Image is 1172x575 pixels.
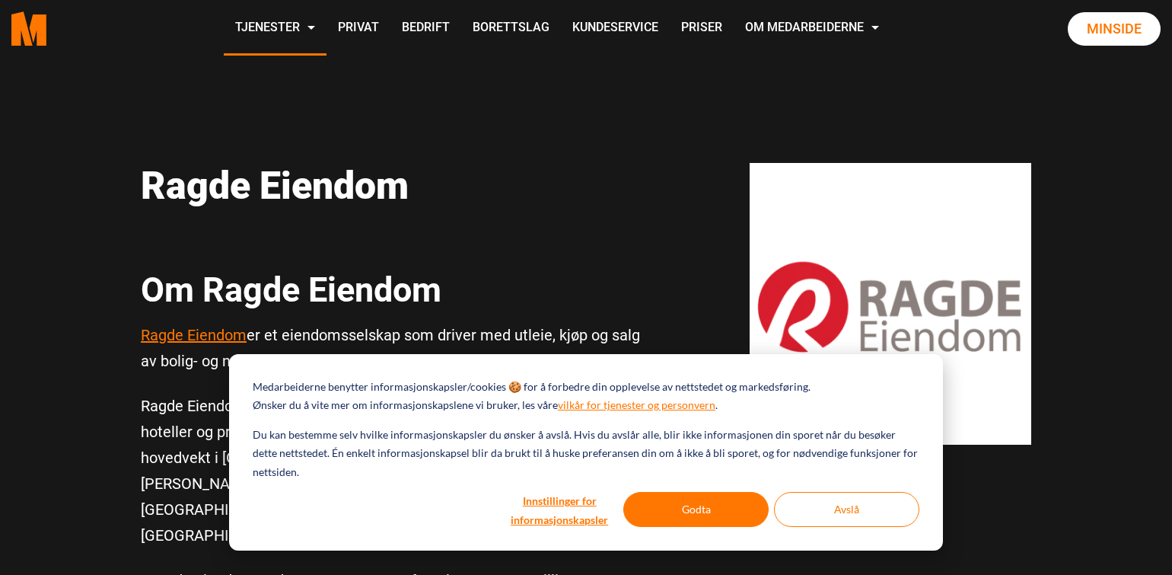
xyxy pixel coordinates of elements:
div: Cookie banner [229,354,943,551]
p: Medarbeiderne benytter informasjonskapsler/cookies 🍪 for å forbedre din opplevelse av nettstedet ... [253,378,811,397]
a: Borettslag [461,2,561,56]
b: Om Ragde Eiendom [141,270,441,310]
a: Bedrift [390,2,461,56]
p: Ragde Eiendom [141,163,651,209]
a: Priser [670,2,734,56]
a: Om Medarbeiderne [734,2,890,56]
p: Ønsker du å vite mer om informasjonskapslene vi bruker, les våre . [253,396,718,415]
button: Godta [623,492,769,527]
p: er et eiendomsselskap som driver med utleie, kjøp og salg av bolig- og næringseiendommer. [141,322,651,374]
p: Ragde Eiendom eier og forvalter alt fra lager, kontor, kjøpesenter, industri, hoteller og private... [141,393,651,548]
button: Avslå [774,492,919,527]
p: Du kan bestemme selv hvilke informasjonskapsler du ønsker å avslå. Hvis du avslår alle, blir ikke... [253,426,919,482]
button: Innstillinger for informasjonskapsler [501,492,618,527]
a: Ragde Eiendom [141,326,247,344]
a: Kundeservice [561,2,670,56]
a: Tjenester [224,2,326,56]
img: Radge Eiendom Logo [750,163,1031,445]
a: Minside [1068,12,1161,46]
a: Privat [326,2,390,56]
a: vilkår for tjenester og personvern [558,396,715,415]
